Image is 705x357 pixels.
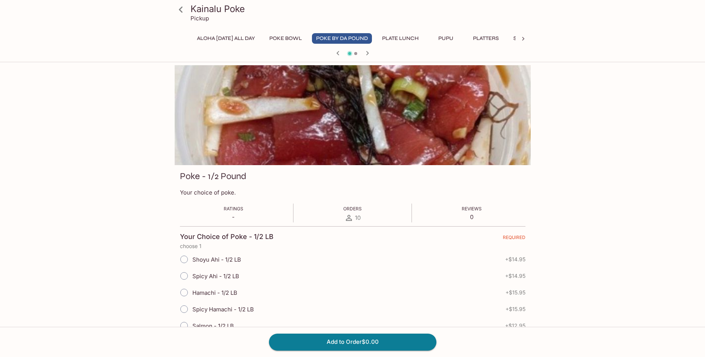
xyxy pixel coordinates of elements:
span: 10 [355,214,361,221]
h3: Kainalu Poke [190,3,528,15]
span: + $14.95 [505,273,525,279]
div: Poke - 1/2 Pound [175,65,531,165]
p: choose 1 [180,243,525,249]
span: + $12.95 [505,323,525,329]
span: + $15.95 [505,306,525,312]
button: Plate Lunch [378,33,423,44]
button: Poke Bowl [265,33,306,44]
button: Platters [469,33,503,44]
span: Orders [343,206,362,211]
button: Pupu [429,33,463,44]
p: 0 [462,213,482,221]
h4: Your Choice of Poke - 1/2 LB [180,233,273,241]
span: + $15.95 [505,290,525,296]
button: Poke By Da Pound [312,33,372,44]
span: Shoyu Ahi - 1/2 LB [192,256,241,263]
span: + $14.95 [505,256,525,262]
span: Reviews [462,206,482,211]
button: Specials [509,33,543,44]
button: Add to Order$0.00 [269,334,436,350]
span: REQUIRED [503,234,525,243]
span: Spicy Hamachi - 1/2 LB [192,306,254,313]
button: ALOHA [DATE] ALL DAY [193,33,259,44]
span: Salmon - 1/2 LB [192,322,234,329]
span: Ratings [224,206,243,211]
h3: Poke - 1/2 Pound [180,170,246,182]
p: Pickup [190,15,209,22]
p: - [224,213,243,221]
p: Your choice of poke. [180,189,525,196]
span: Spicy Ahi - 1/2 LB [192,273,239,280]
span: Hamachi - 1/2 LB [192,289,237,296]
